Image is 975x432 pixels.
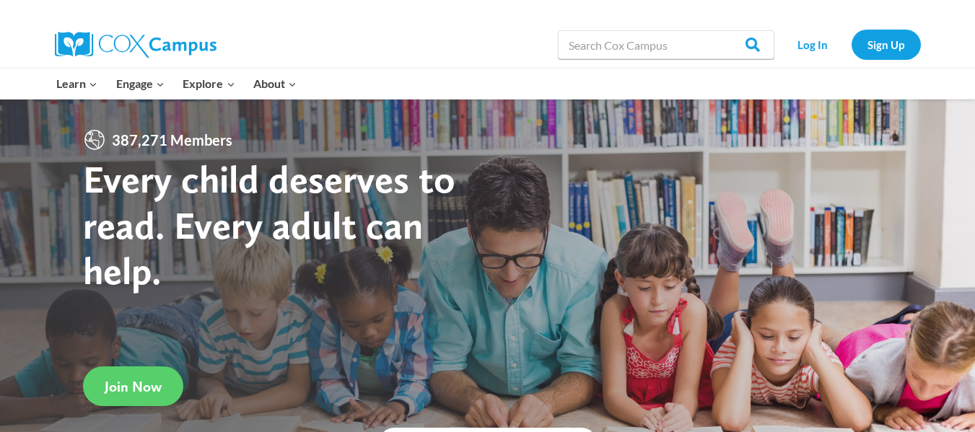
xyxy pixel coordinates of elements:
a: Log In [782,30,844,59]
strong: Every child deserves to read. Every adult can help. [83,156,455,294]
nav: Secondary Navigation [782,30,921,59]
span: 387,271 Members [106,128,238,151]
nav: Primary Navigation [48,69,306,99]
span: Join Now [105,378,162,395]
a: Join Now [83,366,183,406]
span: Engage [116,74,165,93]
span: About [253,74,297,93]
span: Learn [56,74,97,93]
img: Cox Campus [55,32,217,58]
span: Explore [183,74,235,93]
a: Sign Up [852,30,921,59]
input: Search Cox Campus [558,30,774,59]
